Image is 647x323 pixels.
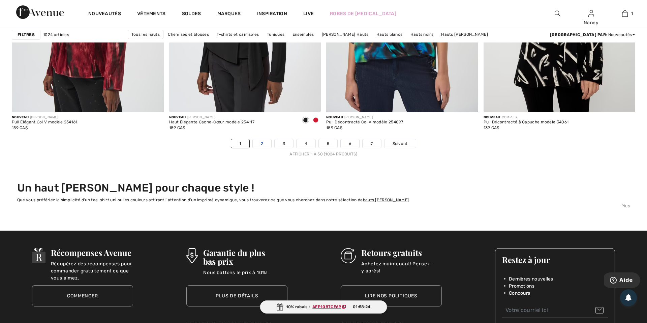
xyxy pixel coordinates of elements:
span: 159 CA$ [12,125,28,130]
a: hauts [PERSON_NAME] [363,198,409,202]
a: 6 [341,139,359,148]
img: 1ère Avenue [16,5,64,19]
a: Hauts blancs [373,30,406,39]
span: 1 [631,10,633,17]
p: Achetez maintenant! Pensez-y après! [361,260,442,274]
span: 189 CA$ [326,125,342,130]
img: Mes infos [588,9,594,18]
a: Vêtements [137,11,166,18]
ins: AFP10B7CE69 [312,304,341,309]
span: Promotions [509,283,534,290]
div: Pull Décontracté Col V modèle 254097 [326,120,403,125]
div: : Nouveautés [550,32,635,38]
span: Nouveau [169,115,186,119]
div: Black [301,115,311,126]
a: Live [303,10,314,17]
span: 01:58:24 [353,304,370,310]
div: Nancy [575,19,608,26]
img: Garantie du plus bas prix [186,248,198,263]
img: Mon panier [622,9,628,18]
a: Marques [217,11,241,18]
input: Votre courriel ici [502,303,608,318]
span: Dernières nouvelles [509,275,553,283]
a: 2 [253,139,271,148]
a: T-shirts et camisoles [213,30,262,39]
strong: [GEOGRAPHIC_DATA] par [550,32,606,37]
span: Nouveau [484,115,500,119]
div: Haut Élégante Cache-Cœur modèle 254117 [169,120,254,125]
a: Tuniques [264,30,288,39]
div: [PERSON_NAME] [169,115,254,120]
h2: Un haut [PERSON_NAME] pour chaque style ! [17,181,630,194]
strong: Filtres [18,32,35,38]
a: Soldes [182,11,201,18]
a: Lire nos politiques [341,285,442,306]
img: Retours gratuits [341,248,356,263]
a: Ensembles [289,30,317,39]
a: Se connecter [588,10,594,17]
span: Concours [509,290,530,297]
a: Hauts [PERSON_NAME] [438,30,491,39]
a: 1 [608,9,641,18]
span: Nouveau [326,115,343,119]
p: Nous battons le prix à 10%! [203,269,287,283]
div: Pull Décontracté à Capuche modèle 34061 [484,120,569,125]
a: [PERSON_NAME] Hauts [318,30,372,39]
a: Tous les hauts [128,30,163,39]
div: COMPLI K [484,115,569,120]
a: Robes de [MEDICAL_DATA] [330,10,396,17]
span: Suivant [393,141,408,147]
img: Récompenses Avenue [32,248,45,263]
div: Pull Élégant Col V modèle 254161 [12,120,78,125]
a: 1 [231,139,249,148]
div: [PERSON_NAME] [326,115,403,120]
a: Hauts noirs [407,30,437,39]
span: 139 CA$ [484,125,499,130]
div: 10% rabais : [260,300,387,314]
a: 7 [363,139,381,148]
h3: Récompenses Avenue [51,248,133,257]
div: Afficher 1 à 50 (1024 produits) [12,151,635,157]
a: 4 [297,139,315,148]
span: Inspiration [257,11,287,18]
span: 189 CA$ [169,125,185,130]
a: Chemises et blouses [164,30,212,39]
img: Gift.svg [277,303,283,311]
nav: Page navigation [12,139,635,157]
div: Que vous préfériez la simplicité d'un tee-shirt uni ou les couleurs attirant l'attention d'un imp... [17,197,630,203]
h3: Garantie du plus bas prix [203,248,287,266]
div: Deep cherry [311,115,321,126]
div: [PERSON_NAME] [12,115,78,120]
a: Nouveautés [88,11,121,18]
h3: Restez à jour [502,255,608,264]
h3: Retours gratuits [361,248,442,257]
div: Plus [17,203,630,209]
p: Récupérez des recompenses pour commander gratuitement ce que vous aimez. [51,260,133,274]
a: Commencer [32,285,133,306]
a: 3 [275,139,293,148]
a: Suivant [384,139,416,148]
a: 5 [319,139,337,148]
span: Nouveau [12,115,29,119]
span: 1024 articles [43,32,69,38]
a: Plus de détails [186,285,287,306]
img: recherche [555,9,560,18]
iframe: Ouvre un widget dans lequel vous pouvez trouver plus d’informations [604,272,640,289]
